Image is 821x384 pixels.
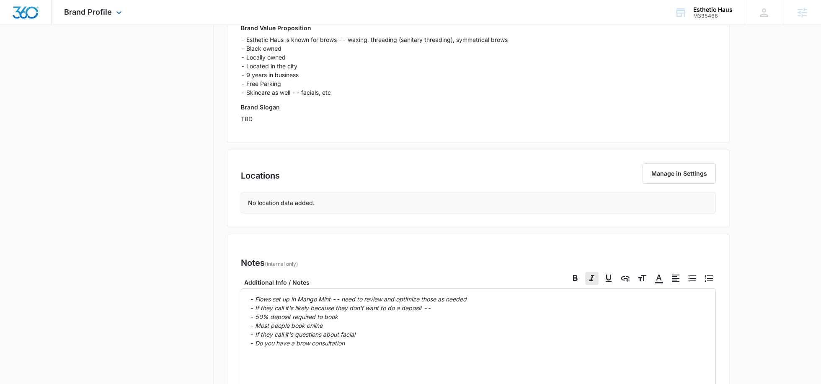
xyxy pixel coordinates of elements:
button: Manage in Settings [643,163,716,184]
p: TBD [241,114,716,123]
span: (internal only) [265,261,298,267]
div: account id [693,13,733,19]
p: - Esthetic Haus is known for brows -- waxing, threading (sanitary threading), symmetrical brows -... [241,35,716,97]
label: Additional Info / Notes [244,278,719,287]
div: account name [693,6,733,13]
button: t('actions.formatting.fontSize') [635,272,649,285]
h2: Locations [241,169,280,182]
button: t('actions.formatting.textAlignment') [669,272,682,285]
h3: Notes [241,257,298,269]
p: No location data added. [248,198,315,207]
em: - Flows set up in Mango Mint -- need to review and optimize those as needed - If they call it's l... [250,296,467,347]
span: Brand Profile [64,8,112,16]
h3: Brand Value Proposition [241,23,716,32]
h3: Brand Slogan [241,103,716,112]
button: Set/Unset Link [652,272,666,285]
